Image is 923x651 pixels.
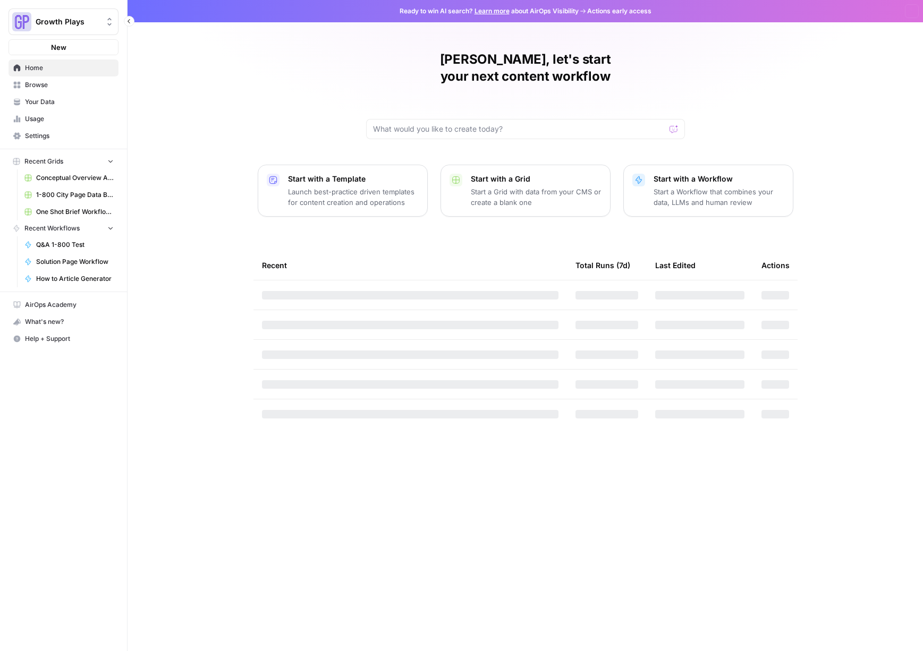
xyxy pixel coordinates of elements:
span: Recent Grids [24,157,63,166]
button: Start with a TemplateLaunch best-practice driven templates for content creation and operations [258,165,428,217]
a: Q&A 1-800 Test [20,236,118,253]
p: Start a Workflow that combines your data, LLMs and human review [654,186,784,208]
p: Start with a Template [288,174,419,184]
button: Recent Workflows [9,220,118,236]
p: Launch best-practice driven templates for content creation and operations [288,186,419,208]
a: Conceptual Overview Article Grid [20,169,118,186]
a: Your Data [9,93,118,110]
a: AirOps Academy [9,296,118,313]
a: Settings [9,127,118,144]
span: Recent Workflows [24,224,80,233]
button: Start with a WorkflowStart a Workflow that combines your data, LLMs and human review [623,165,793,217]
span: Your Data [25,97,114,107]
button: Help + Support [9,330,118,347]
span: 1-800 City Page Data Batch 5 [36,190,114,200]
h1: [PERSON_NAME], let's start your next content workflow [366,51,685,85]
span: How to Article Generator [36,274,114,284]
button: What's new? [9,313,118,330]
span: Browse [25,80,114,90]
span: Actions early access [587,6,651,16]
input: What would you like to create today? [373,124,665,134]
a: Learn more [475,7,510,15]
span: Help + Support [25,334,114,344]
div: Total Runs (7d) [575,251,630,280]
span: Growth Plays [36,16,100,27]
div: Last Edited [655,251,696,280]
img: Growth Plays Logo [12,12,31,31]
button: Recent Grids [9,153,118,169]
p: Start with a Grid [471,174,602,184]
a: Home [9,59,118,76]
span: Ready to win AI search? about AirOps Visibility [400,6,579,16]
a: Usage [9,110,118,127]
div: Recent [262,251,558,280]
span: One Shot Brief Workflow Grid [36,207,114,217]
button: Start with a GridStart a Grid with data from your CMS or create a blank one [441,165,611,217]
span: Home [25,63,114,73]
span: AirOps Academy [25,300,114,310]
a: Solution Page Workflow [20,253,118,270]
span: Q&A 1-800 Test [36,240,114,250]
span: Settings [25,131,114,141]
div: Actions [761,251,790,280]
a: One Shot Brief Workflow Grid [20,203,118,220]
a: 1-800 City Page Data Batch 5 [20,186,118,203]
button: Workspace: Growth Plays [9,8,118,35]
p: Start with a Workflow [654,174,784,184]
button: New [9,39,118,55]
div: What's new? [9,314,118,330]
p: Start a Grid with data from your CMS or create a blank one [471,186,602,208]
span: Conceptual Overview Article Grid [36,173,114,183]
span: New [51,42,66,53]
span: Solution Page Workflow [36,257,114,267]
a: Browse [9,76,118,93]
span: Usage [25,114,114,124]
a: How to Article Generator [20,270,118,287]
